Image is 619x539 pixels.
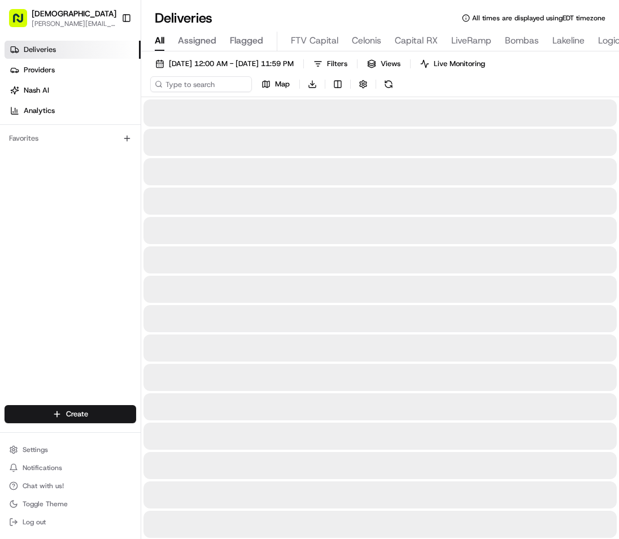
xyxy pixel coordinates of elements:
span: Settings [23,445,48,454]
span: Deliveries [24,45,56,55]
button: Views [362,56,406,72]
span: Create [66,409,88,419]
span: Map [275,79,290,89]
span: Notifications [23,463,62,472]
button: Live Monitoring [415,56,490,72]
div: Favorites [5,129,136,147]
a: Providers [5,61,141,79]
a: Deliveries [5,41,141,59]
span: Toggle Theme [23,499,68,508]
span: Providers [24,65,55,75]
span: [DATE] 12:00 AM - [DATE] 11:59 PM [169,59,294,69]
button: Chat with us! [5,478,136,494]
button: Toggle Theme [5,496,136,512]
span: All times are displayed using EDT timezone [472,14,605,23]
button: [PERSON_NAME][EMAIL_ADDRESS][DOMAIN_NAME] [32,19,116,28]
span: Log out [23,518,46,527]
span: FTV Capital [291,34,338,47]
span: Flagged [230,34,263,47]
button: Notifications [5,460,136,476]
button: Refresh [381,76,396,92]
span: Nash AI [24,85,49,95]
button: [DATE] 12:00 AM - [DATE] 11:59 PM [150,56,299,72]
span: Filters [327,59,347,69]
button: Create [5,405,136,423]
a: Nash AI [5,81,141,99]
span: Assigned [178,34,216,47]
button: Filters [308,56,352,72]
input: Type to search [150,76,252,92]
span: Capital RX [395,34,438,47]
span: Chat with us! [23,481,64,490]
span: Bombas [505,34,539,47]
span: Analytics [24,106,55,116]
span: Lakeline [552,34,585,47]
span: LiveRamp [451,34,491,47]
button: [DEMOGRAPHIC_DATA][PERSON_NAME][EMAIL_ADDRESS][DOMAIN_NAME] [5,5,117,32]
span: Live Monitoring [434,59,485,69]
span: All [155,34,164,47]
button: Settings [5,442,136,458]
a: Analytics [5,102,141,120]
button: [DEMOGRAPHIC_DATA] [32,8,116,19]
span: Celonis [352,34,381,47]
span: Views [381,59,400,69]
button: Log out [5,514,136,530]
button: Map [256,76,295,92]
h1: Deliveries [155,9,212,27]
